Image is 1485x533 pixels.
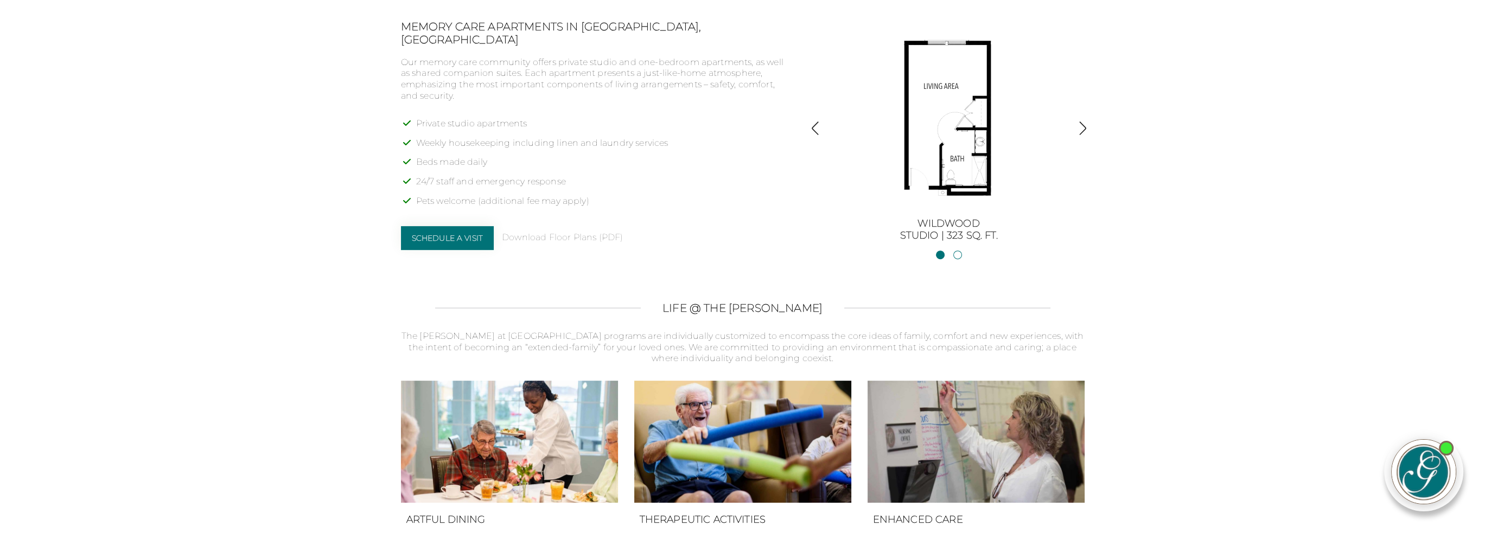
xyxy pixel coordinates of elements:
img: avatar [1392,440,1456,504]
img: Dining staff serving senior man seated at table [401,381,618,503]
img: Nurse writing on whiteboard [868,381,1085,503]
p: Our memory care community offers private studio and one-bedroom apartments, as well as shared com... [401,57,793,102]
img: Show previous [808,121,823,136]
li: Beds made daily [416,157,793,176]
h3: Enhanced Care [873,514,1079,526]
li: Private studio apartments [416,118,793,138]
li: Weekly housekeeping including linen and laundry services [416,138,793,157]
h2: LIFE @ THE [PERSON_NAME] [662,301,823,314]
p: The [PERSON_NAME] at [GEOGRAPHIC_DATA] programs are individually customized to encompass the core... [401,331,1085,364]
iframe: iframe [1055,182,1463,412]
li: Pets welcome (additional fee may apply) [416,196,793,215]
a: Download Floor Plans (PDF) [502,232,623,243]
img: Glen_MC-Wildwood-323-sf.jpg [851,20,1047,215]
a: Schedule a Visit [401,226,494,250]
button: Show previous [808,121,823,138]
h3: Wildwood Studio | 323 sq. ft. [827,218,1071,241]
img: Show next [1075,121,1090,136]
h2: Memory Care Apartments in [GEOGRAPHIC_DATA], [GEOGRAPHIC_DATA] [401,20,793,46]
li: 24/7 staff and emergency response [416,176,793,196]
h3: Therapeutic Activities [640,514,846,526]
img: Senior man holding a foam noodle [634,381,851,503]
button: Show next [1075,121,1090,138]
h3: Artful Dining [406,514,613,526]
